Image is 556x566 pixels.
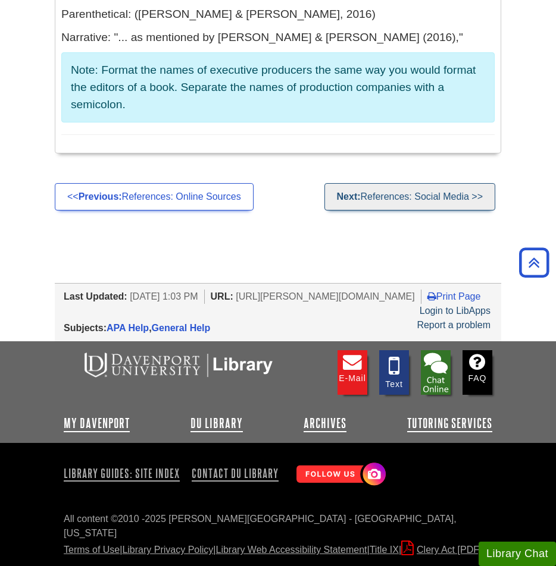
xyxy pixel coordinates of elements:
[64,416,130,430] a: My Davenport
[64,463,185,483] a: Library Guides: Site Index
[291,458,389,492] img: Follow Us! Instagram
[187,463,283,483] a: Contact DU Library
[61,6,495,23] p: Parenthetical: ([PERSON_NAME] & [PERSON_NAME], 2016)
[421,350,451,395] li: Chat with Library
[304,416,346,430] a: Archives
[55,183,254,210] a: <<Previous:References: Online Sources
[64,291,127,301] span: Last Updated:
[427,291,436,301] i: Print Page
[64,350,290,379] img: DU Libraries
[417,320,491,330] a: Report a problem
[421,350,451,395] img: Library Chat
[236,291,415,301] span: [URL][PERSON_NAME][DOMAIN_NAME]
[463,350,492,395] a: FAQ
[64,545,120,555] a: Terms of Use
[370,545,399,555] a: Title IX
[216,545,367,555] a: Library Web Accessibility Statement
[107,323,149,333] a: APA Help
[479,542,556,566] button: Library Chat
[152,323,211,333] a: General Help
[338,350,367,395] a: E-mail
[64,512,492,557] div: All content ©2010 - 2025 [PERSON_NAME][GEOGRAPHIC_DATA] - [GEOGRAPHIC_DATA], [US_STATE] | | | |
[407,416,492,430] a: Tutoring Services
[61,52,495,122] p: Note: Format the names of executive producers the same way you would format the editors of a book...
[324,183,495,210] a: Next:References: Social Media >>
[122,545,213,555] a: Library Privacy Policy
[427,291,481,301] a: Print Page
[79,191,122,202] strong: Previous:
[379,350,409,395] a: Text
[420,306,491,316] a: Login to LibApps
[61,29,495,46] p: Narrative: "... as mentioned by [PERSON_NAME] & [PERSON_NAME] (2016),"
[401,545,482,555] a: Clery Act
[515,254,553,271] a: Back to Top
[64,323,107,333] span: Subjects:
[190,416,243,430] a: DU Library
[211,291,233,301] span: URL:
[130,291,198,301] span: [DATE] 1:03 PM
[107,323,210,333] span: ,
[337,191,361,202] strong: Next:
